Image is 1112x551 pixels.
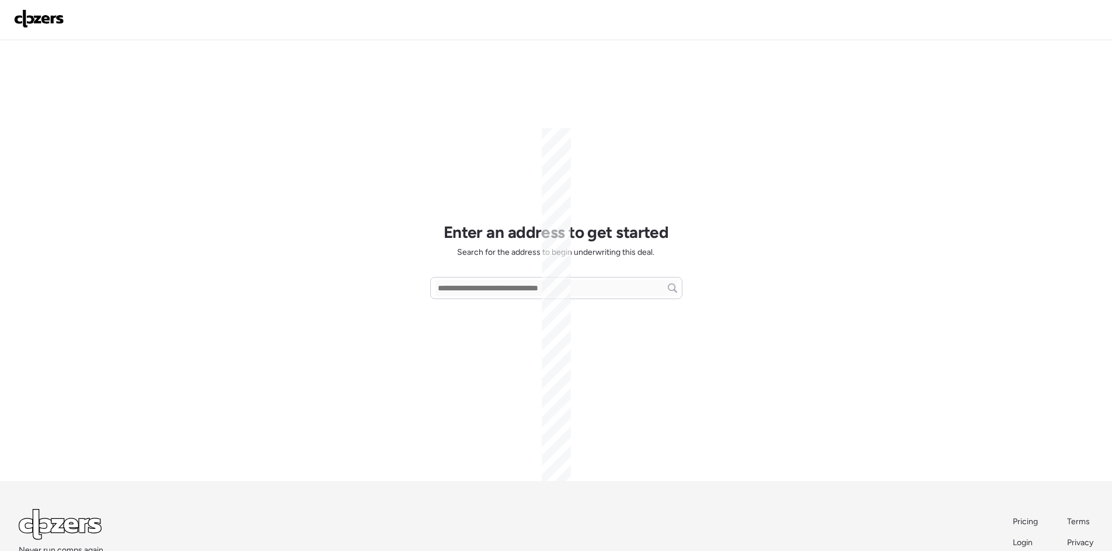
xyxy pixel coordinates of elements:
[1067,538,1093,548] span: Privacy
[1013,537,1039,549] a: Login
[1067,516,1093,528] a: Terms
[14,9,64,28] img: Logo
[1067,517,1090,527] span: Terms
[457,247,654,258] span: Search for the address to begin underwriting this deal.
[1013,538,1033,548] span: Login
[1013,517,1038,527] span: Pricing
[19,509,102,540] img: Logo Light
[444,222,669,242] h1: Enter an address to get started
[1067,537,1093,549] a: Privacy
[1013,516,1039,528] a: Pricing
